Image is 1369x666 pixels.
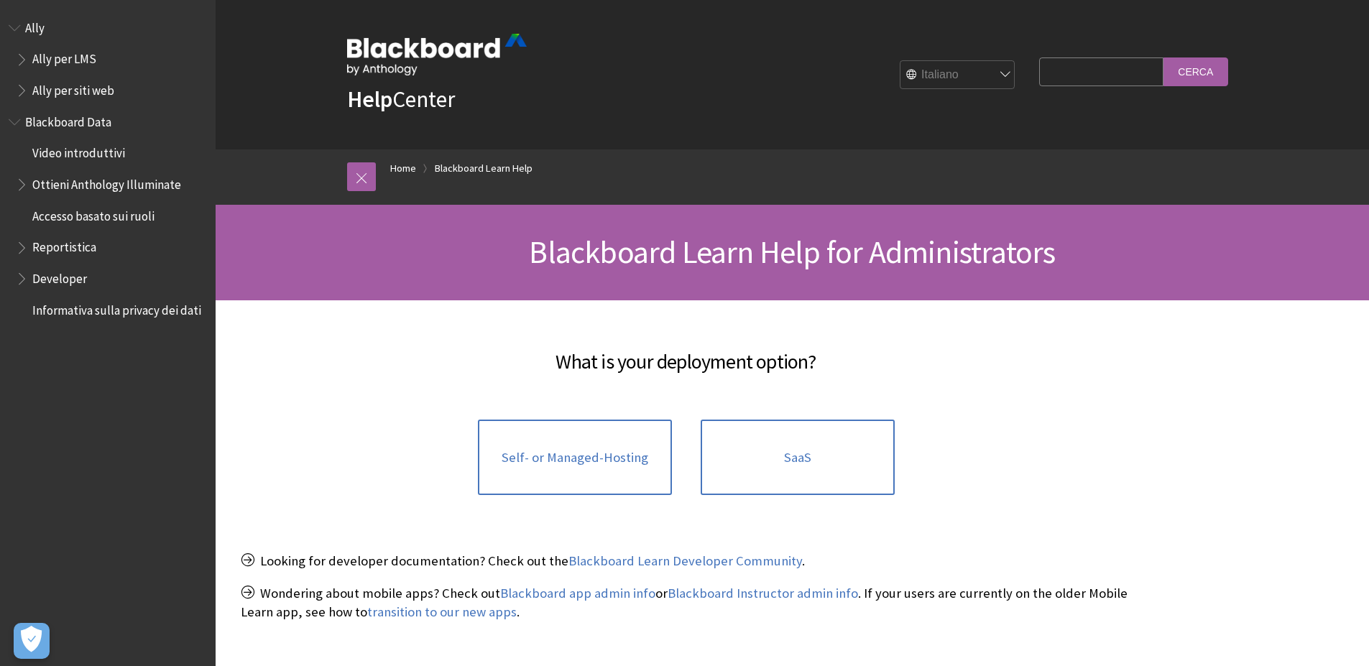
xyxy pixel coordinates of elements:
[241,329,1132,376] h2: What is your deployment option?
[25,110,111,129] span: Blackboard Data
[32,298,201,318] span: Informativa sulla privacy dei dati
[900,61,1015,90] select: Site Language Selector
[32,236,96,255] span: Reportistica
[478,420,672,496] a: Self- or Managed-Hosting
[32,142,125,161] span: Video introduttivi
[502,450,648,466] span: Self- or Managed-Hosting
[390,159,416,177] a: Home
[347,85,392,114] strong: Help
[500,585,655,602] a: Blackboard app admin info
[241,584,1132,621] p: Wondering about mobile apps? Check out or . If your users are currently on the older Mobile Learn...
[1163,57,1228,85] input: Cerca
[32,47,96,67] span: Ally per LMS
[32,78,114,98] span: Ally per siti web
[32,172,181,192] span: Ottieni Anthology Illuminate
[784,450,811,466] span: SaaS
[241,552,1132,570] p: Looking for developer documentation? Check out the .
[25,16,45,35] span: Ally
[568,552,802,570] a: Blackboard Learn Developer Community
[347,85,455,114] a: HelpCenter
[9,110,207,323] nav: Book outline for Anthology Illuminate
[668,585,858,602] a: Blackboard Instructor admin info
[32,267,87,286] span: Developer
[14,623,50,659] button: Apri preferenze
[347,34,527,75] img: Blackboard by Anthology
[32,204,155,223] span: Accesso basato sui ruoli
[9,16,207,103] nav: Book outline for Anthology Ally Help
[435,159,533,177] a: Blackboard Learn Help
[701,420,895,496] a: SaaS
[367,603,517,621] a: transition to our new apps
[529,232,1055,272] span: Blackboard Learn Help for Administrators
